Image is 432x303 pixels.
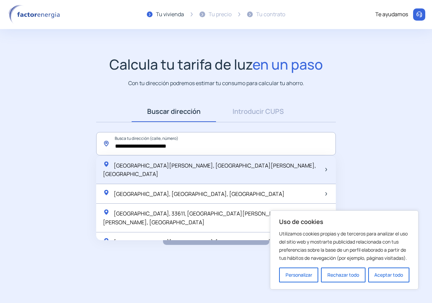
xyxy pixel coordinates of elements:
[321,268,365,282] button: Rechazar todo
[325,192,327,196] img: arrow-next-item.svg
[270,210,418,289] div: Uso de cookies
[375,10,408,19] div: Te ayudamos
[114,190,285,198] span: [GEOGRAPHIC_DATA], [GEOGRAPHIC_DATA], [GEOGRAPHIC_DATA]
[252,55,323,74] span: en un paso
[216,101,300,122] a: Introducir CUPS
[103,237,110,244] img: location-pin-green.svg
[416,11,423,18] img: llamar
[279,218,409,226] p: Uso de cookies
[279,268,318,282] button: Personalizar
[103,162,316,178] span: [GEOGRAPHIC_DATA][PERSON_NAME], [GEOGRAPHIC_DATA][PERSON_NAME], [GEOGRAPHIC_DATA]
[103,209,110,216] img: location-pin-green.svg
[7,5,64,24] img: logo factor
[132,101,216,122] a: Buscar dirección
[109,56,323,73] h1: Calcula tu tarifa de luz
[156,10,184,19] div: Tu vivienda
[325,168,327,171] img: arrow-next-item.svg
[368,268,409,282] button: Aceptar todo
[209,10,232,19] div: Tu precio
[103,161,110,168] img: location-pin-green.svg
[128,79,304,87] p: Con tu dirección podremos estimar tu consumo para calcular tu ahorro.
[279,230,409,262] p: Utilizamos cookies propias y de terceros para analizar el uso del sitio web y mostrarte publicida...
[103,210,286,226] span: [GEOGRAPHIC_DATA], 33611, [GEOGRAPHIC_DATA][PERSON_NAME][PERSON_NAME], [GEOGRAPHIC_DATA]
[114,238,271,246] span: [GEOGRAPHIC_DATA][PERSON_NAME], [GEOGRAPHIC_DATA]
[103,189,110,196] img: location-pin-green.svg
[256,10,285,19] div: Tu contrato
